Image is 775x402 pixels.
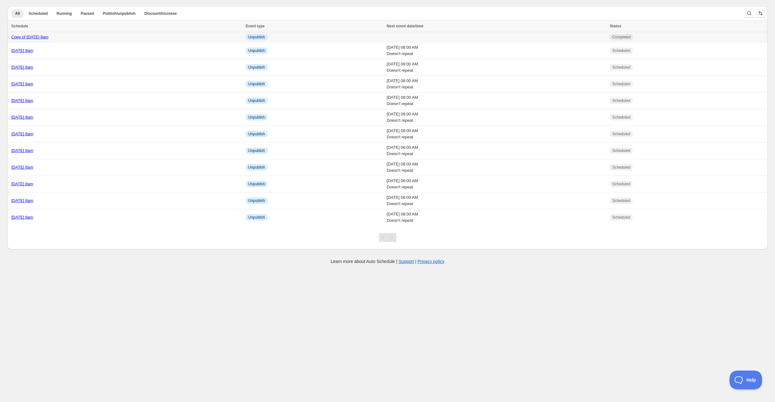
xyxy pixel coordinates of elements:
td: [DATE] 08:00 AM Doesn't repeat [385,193,608,209]
td: [DATE] 08:00 AM Doesn't repeat [385,109,608,126]
a: [DATE] 8am [11,165,33,170]
span: Scheduled [612,98,630,103]
span: Scheduled [612,181,630,187]
a: Privacy policy [418,259,445,264]
span: Unpublish [248,148,265,153]
td: [DATE] 08:00 AM Doesn't repeat [385,92,608,109]
span: Scheduled [612,131,630,137]
span: All [15,11,20,16]
span: Running [57,11,72,16]
span: Paused [81,11,94,16]
span: Discount/increase [144,11,177,16]
span: Unpublish [248,81,265,87]
span: Scheduled [612,198,630,203]
span: Scheduled [612,81,630,87]
span: Scheduled [612,65,630,70]
nav: Pagination [379,233,396,242]
span: Scheduled [612,148,630,153]
span: Unpublish [248,48,265,53]
span: Next event date/time [387,24,423,28]
span: Scheduled [612,165,630,170]
a: [DATE] 8am [11,115,33,120]
span: Unpublish [248,65,265,70]
a: Support [398,259,414,264]
a: [DATE] 8am [11,98,33,103]
td: [DATE] 08:00 AM Doesn't repeat [385,176,608,193]
td: [DATE] 08:00 AM Doesn't repeat [385,76,608,92]
span: Unpublish [248,165,265,170]
span: Unpublish [248,198,265,203]
td: [DATE] 08:00 AM Doesn't repeat [385,126,608,142]
a: [DATE] 8am [11,48,33,53]
p: Learn more about Auto Schedule | | [331,258,444,265]
span: Publish/unpublish [103,11,135,16]
span: Unpublish [248,98,265,103]
span: Event type [246,24,265,28]
a: [DATE] 8am [11,215,33,220]
span: Status [610,24,621,28]
span: Scheduled [612,115,630,120]
td: [DATE] 08:00 AM Doesn't repeat [385,142,608,159]
span: Unpublish [248,181,265,187]
button: Sort the results [756,9,765,18]
a: [DATE] 8am [11,65,33,70]
span: Unpublish [248,215,265,220]
iframe: Toggle Customer Support [729,371,762,389]
span: Scheduled [612,48,630,53]
span: Unpublish [248,35,265,40]
span: Unpublish [248,115,265,120]
td: [DATE] 08:00 AM Doesn't repeat [385,42,608,59]
a: [DATE] 8am [11,181,33,186]
span: Unpublish [248,131,265,137]
span: Schedule [11,24,28,28]
a: [DATE] 8am [11,198,33,203]
a: [DATE] 8am [11,131,33,136]
span: Scheduled [29,11,48,16]
span: Completed [612,35,630,40]
a: [DATE] 8am [11,148,33,153]
td: [DATE] 08:00 AM Doesn't repeat [385,209,608,226]
a: [DATE] 8am [11,81,33,86]
button: Search and filter results [745,9,754,18]
td: [DATE] 08:00 AM Doesn't repeat [385,159,608,176]
span: Scheduled [612,215,630,220]
td: [DATE] 08:00 AM Doesn't repeat [385,59,608,76]
a: Copy of [DATE] 8am [11,35,48,39]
